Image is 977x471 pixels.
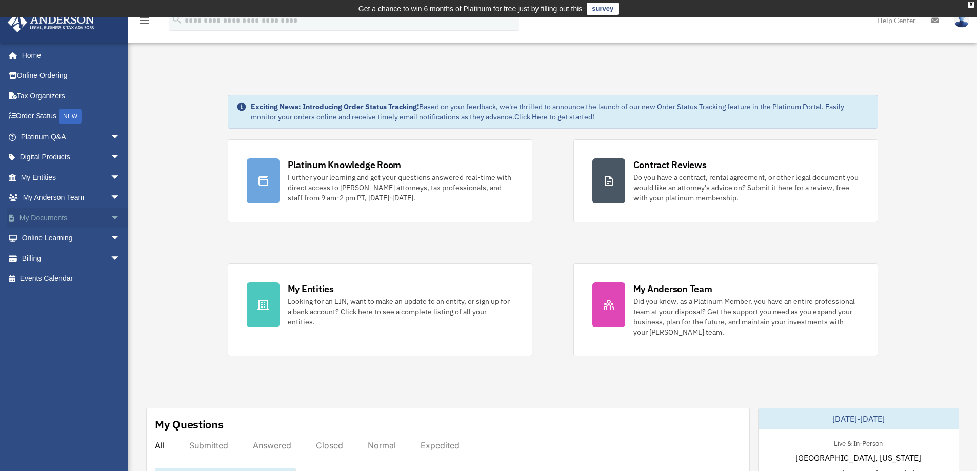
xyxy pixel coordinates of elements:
[110,127,131,148] span: arrow_drop_down
[573,139,878,222] a: Contract Reviews Do you have a contract, rental agreement, or other legal document you would like...
[633,158,707,171] div: Contract Reviews
[110,208,131,229] span: arrow_drop_down
[251,101,869,122] div: Based on your feedback, we're thrilled to announce the launch of our new Order Status Tracking fe...
[228,263,532,356] a: My Entities Looking for an EIN, want to make an update to an entity, or sign up for a bank accoun...
[110,167,131,188] span: arrow_drop_down
[421,440,460,450] div: Expedited
[138,14,151,27] i: menu
[7,45,131,66] a: Home
[368,440,396,450] div: Normal
[7,147,136,168] a: Digital Productsarrow_drop_down
[633,172,859,203] div: Do you have a contract, rental agreement, or other legal document you would like an attorney's ad...
[7,167,136,188] a: My Entitiesarrow_drop_down
[633,296,859,337] div: Did you know, as a Platinum Member, you have an entire professional team at your disposal? Get th...
[358,3,583,15] div: Get a chance to win 6 months of Platinum for free just by filling out this
[228,139,532,222] a: Platinum Knowledge Room Further your learning and get your questions answered real-time with dire...
[288,282,334,295] div: My Entities
[968,2,974,8] div: close
[7,248,136,269] a: Billingarrow_drop_down
[7,208,136,228] a: My Documentsarrow_drop_down
[316,440,343,450] div: Closed
[155,440,165,450] div: All
[587,3,619,15] a: survey
[826,437,891,448] div: Live & In-Person
[110,228,131,249] span: arrow_drop_down
[954,13,969,28] img: User Pic
[633,282,712,295] div: My Anderson Team
[5,12,97,32] img: Anderson Advisors Platinum Portal
[514,112,594,121] a: Click Here to get started!
[59,109,82,124] div: NEW
[7,127,136,147] a: Platinum Q&Aarrow_drop_down
[7,86,136,106] a: Tax Organizers
[171,14,183,25] i: search
[253,440,291,450] div: Answered
[7,106,136,127] a: Order StatusNEW
[573,263,878,356] a: My Anderson Team Did you know, as a Platinum Member, you have an entire professional team at your...
[795,452,921,464] span: [GEOGRAPHIC_DATA], [US_STATE]
[138,18,151,27] a: menu
[110,147,131,168] span: arrow_drop_down
[251,102,419,111] strong: Exciting News: Introducing Order Status Tracking!
[189,440,228,450] div: Submitted
[288,296,513,327] div: Looking for an EIN, want to make an update to an entity, or sign up for a bank account? Click her...
[7,228,136,249] a: Online Learningarrow_drop_down
[110,248,131,269] span: arrow_drop_down
[110,188,131,209] span: arrow_drop_down
[288,158,402,171] div: Platinum Knowledge Room
[155,417,224,432] div: My Questions
[7,269,136,289] a: Events Calendar
[7,66,136,86] a: Online Ordering
[288,172,513,203] div: Further your learning and get your questions answered real-time with direct access to [PERSON_NAM...
[759,408,959,429] div: [DATE]-[DATE]
[7,188,136,208] a: My Anderson Teamarrow_drop_down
